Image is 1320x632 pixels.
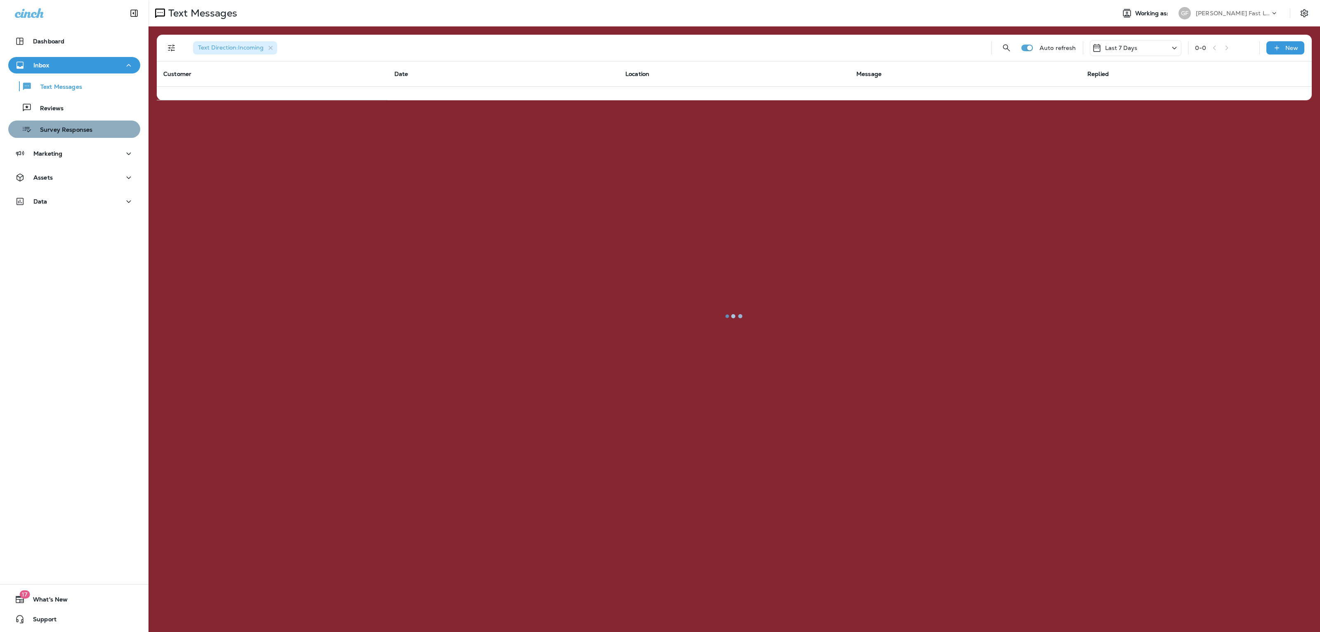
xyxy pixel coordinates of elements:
[19,590,30,599] span: 17
[25,596,68,606] span: What's New
[33,38,64,45] p: Dashboard
[32,105,64,113] p: Reviews
[33,150,62,157] p: Marketing
[8,193,140,210] button: Data
[33,174,53,181] p: Assets
[1285,45,1298,51] p: New
[8,78,140,95] button: Text Messages
[32,83,82,91] p: Text Messages
[33,198,47,205] p: Data
[8,611,140,627] button: Support
[8,591,140,608] button: 17What's New
[123,5,146,21] button: Collapse Sidebar
[8,99,140,116] button: Reviews
[25,616,57,626] span: Support
[8,33,140,50] button: Dashboard
[8,121,140,138] button: Survey Responses
[32,126,92,134] p: Survey Responses
[8,169,140,186] button: Assets
[8,57,140,73] button: Inbox
[33,62,49,69] p: Inbox
[8,145,140,162] button: Marketing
